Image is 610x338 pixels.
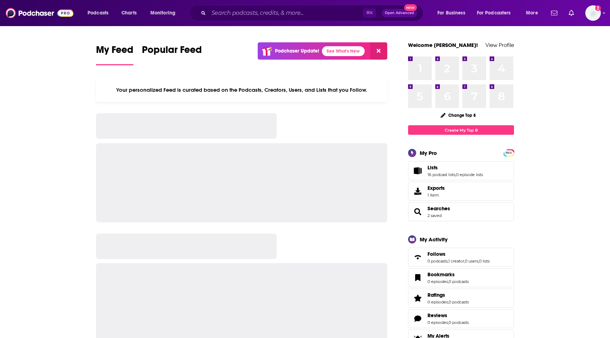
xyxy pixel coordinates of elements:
[142,44,202,60] span: Popular Feed
[408,202,514,221] span: Searches
[472,7,521,19] button: open menu
[427,213,442,218] a: 2 saved
[427,172,455,177] a: 16 podcast lists
[196,5,430,21] div: Search podcasts, credits, & more...
[427,185,445,191] span: Exports
[275,48,319,54] p: Podchaser Update!
[83,7,118,19] button: open menu
[521,7,547,19] button: open menu
[411,166,425,176] a: Lists
[427,259,448,264] a: 0 podcasts
[449,279,469,284] a: 0 podcasts
[448,320,449,325] span: ,
[427,271,455,278] span: Bookmarks
[427,205,450,212] a: Searches
[145,7,185,19] button: open menu
[427,312,447,319] span: Reviews
[432,7,474,19] button: open menu
[96,44,133,65] a: My Feed
[427,164,483,171] a: Lists
[485,42,514,48] a: View Profile
[411,252,425,262] a: Follows
[411,273,425,283] a: Bookmarks
[96,78,387,102] div: Your personalized Feed is curated based on the Podcasts, Creators, Users, and Lists that you Follow.
[427,300,448,304] a: 0 episodes
[408,125,514,135] a: Create My Top 8
[385,11,414,15] span: Open Advanced
[408,248,514,267] span: Follows
[411,314,425,324] a: Reviews
[456,172,483,177] a: 0 episode lists
[436,111,480,120] button: Change Top 8
[6,6,73,20] img: Podchaser - Follow, Share and Rate Podcasts
[448,300,449,304] span: ,
[478,259,479,264] span: ,
[427,320,448,325] a: 0 episodes
[150,8,175,18] span: Monitoring
[477,8,511,18] span: For Podcasters
[427,251,445,257] span: Follows
[595,5,601,11] svg: Add a profile image
[427,292,469,298] a: Ratings
[464,259,465,264] span: ,
[209,7,363,19] input: Search podcasts, credits, & more...
[504,150,513,155] a: PRO
[363,8,376,18] span: ⌘ K
[427,279,448,284] a: 0 episodes
[449,320,469,325] a: 0 podcasts
[479,259,490,264] a: 0 lists
[548,7,560,19] a: Show notifications dropdown
[427,271,469,278] a: Bookmarks
[427,312,469,319] a: Reviews
[408,309,514,328] span: Reviews
[437,8,465,18] span: For Business
[449,300,469,304] a: 0 podcasts
[585,5,601,21] button: Show profile menu
[566,7,577,19] a: Show notifications dropdown
[420,236,448,243] div: My Activity
[408,161,514,180] span: Lists
[142,44,202,65] a: Popular Feed
[96,44,133,60] span: My Feed
[465,259,478,264] a: 0 users
[121,8,137,18] span: Charts
[408,289,514,308] span: Ratings
[382,9,417,17] button: Open AdvancedNew
[88,8,108,18] span: Podcasts
[420,150,437,156] div: My Pro
[404,4,417,11] span: New
[427,251,490,257] a: Follows
[526,8,538,18] span: More
[408,268,514,287] span: Bookmarks
[411,186,425,196] span: Exports
[448,279,449,284] span: ,
[427,164,438,171] span: Lists
[408,182,514,201] a: Exports
[411,293,425,303] a: Ratings
[448,259,464,264] a: 1 creator
[504,150,513,156] span: PRO
[117,7,141,19] a: Charts
[427,292,445,298] span: Ratings
[322,46,365,56] a: See What's New
[585,5,601,21] img: User Profile
[585,5,601,21] span: Logged in as cduhigg
[427,193,445,198] span: 1 item
[408,42,478,48] a: Welcome [PERSON_NAME]!
[411,207,425,217] a: Searches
